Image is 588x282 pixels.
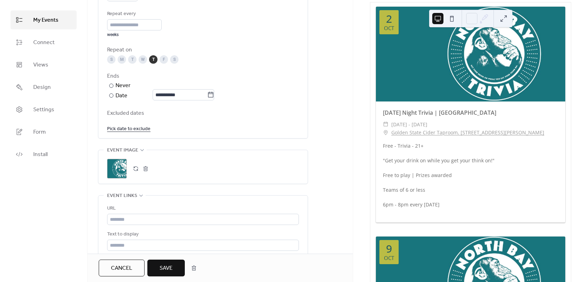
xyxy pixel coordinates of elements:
[107,109,299,118] span: Excluded dates
[107,204,297,213] div: URL
[115,82,131,90] div: Never
[10,145,77,164] a: Install
[107,146,138,155] span: Event image
[383,128,388,137] div: ​
[170,55,178,64] div: S
[160,264,173,273] span: Save
[99,260,145,276] button: Cancel
[376,142,565,216] div: Free - Trivia - 21+ "Get your drink on while you get your think on!" Free to play | Prizes awarde...
[33,106,54,114] span: Settings
[10,78,77,97] a: Design
[111,264,132,273] span: Cancel
[149,55,157,64] div: T
[376,108,565,117] div: [DATE] Night Trivia | [GEOGRAPHIC_DATA]
[33,128,46,136] span: Form
[10,122,77,141] a: Form
[107,192,137,200] span: Event links
[391,120,427,129] span: [DATE] - [DATE]
[33,150,48,159] span: Install
[107,55,115,64] div: S
[107,72,297,80] div: Ends
[33,61,48,69] span: Views
[10,10,77,29] a: My Events
[160,55,168,64] div: F
[10,55,77,74] a: Views
[107,230,297,239] div: Text to display
[107,32,162,37] div: weeks
[139,55,147,64] div: W
[33,16,58,24] span: My Events
[115,91,214,100] div: Date
[383,120,388,129] div: ​
[386,244,392,254] div: 9
[107,159,127,178] div: ;
[10,33,77,52] a: Connect
[384,255,394,261] div: Oct
[10,100,77,119] a: Settings
[147,260,185,276] button: Save
[384,26,394,31] div: Oct
[391,128,544,137] a: Golden State Cider Taproom, [STREET_ADDRESS][PERSON_NAME]
[107,10,160,18] div: Repeat every
[128,55,136,64] div: T
[107,46,297,54] div: Repeat on
[118,55,126,64] div: M
[386,14,392,24] div: 2
[33,83,51,92] span: Design
[33,38,55,47] span: Connect
[107,125,150,133] span: Pick date to exclude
